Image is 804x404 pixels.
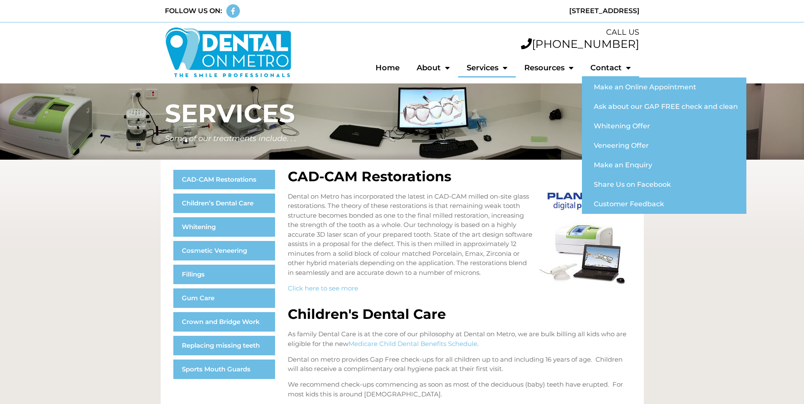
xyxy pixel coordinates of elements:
[173,312,275,332] a: Crown and Bridge Work
[582,175,746,194] a: Share Us on Facebook
[521,37,639,51] a: [PHONE_NUMBER]
[582,97,746,116] a: Ask about our GAP FREE check and clean
[582,77,746,214] ul: Contact
[288,307,631,321] h2: Children's Dental Care
[288,329,631,349] p: As family Dental Care is at the core of our philosophy at Dental on Metro, we are bulk billing al...
[173,288,275,308] a: Gum Care
[367,58,408,77] a: Home
[288,284,358,292] a: Click here to see more
[406,6,640,16] div: [STREET_ADDRESS]
[582,194,746,214] a: Customer Feedback
[582,155,746,175] a: Make an Enquiry
[288,380,631,399] p: We recommend check-ups commencing as soon as most of the deciduous (baby) teeth have erupted. For...
[348,340,477,348] a: Medicare Child Dental Benefits Schedule
[300,58,640,77] nav: Menu
[582,58,639,77] a: Contact
[173,241,275,260] a: Cosmetic Veneering
[582,136,746,155] a: Veneering Offer
[173,360,275,379] a: Sports Mouth Guards
[173,217,275,237] a: Whitening
[288,192,631,278] p: Dental on Metro has incorporated the latest in CAD-CAM milled on-site glass restorations. The the...
[165,6,222,16] div: FOLLOW US ON:
[173,170,275,189] a: CAD-CAM Restorations
[300,27,640,38] div: CALL US
[288,170,631,183] h2: CAD-CAM Restorations
[516,58,582,77] a: Resources
[288,355,631,374] p: Dental on metro provides Gap Free check-ups for all children up to and including 16 years of age....
[408,58,458,77] a: About
[582,116,746,136] a: Whitening Offer
[582,77,746,97] a: Make an Online Appointment
[165,101,640,126] h1: SERVICES
[173,194,275,213] a: Children’s Dental Care
[165,135,640,142] h5: Some of our treatments include. . .
[173,170,275,379] nav: Menu
[173,336,275,355] a: Replacing missing teeth
[458,58,516,77] a: Services
[173,265,275,284] a: Fillings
